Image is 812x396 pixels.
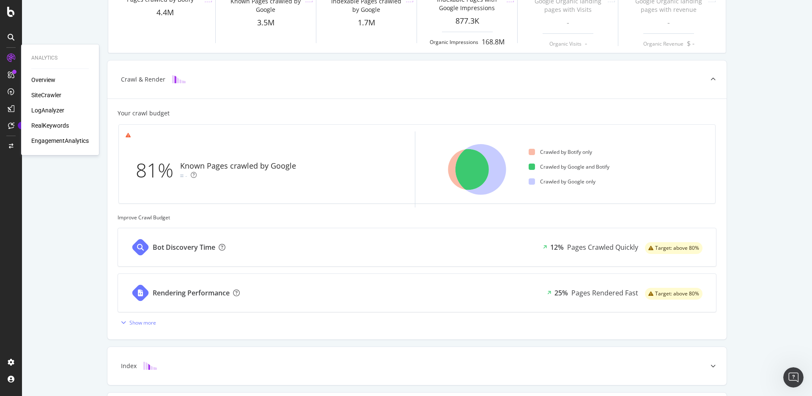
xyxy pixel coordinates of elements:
[554,288,568,298] div: 25%
[180,175,184,177] img: Equal
[129,319,156,326] div: Show more
[430,38,478,46] div: Organic Impressions
[172,75,186,83] img: block-icon
[153,288,230,298] div: Rendering Performance
[31,76,55,84] a: Overview
[31,91,61,99] a: SiteCrawler
[143,362,157,370] img: block-icon
[529,163,609,170] div: Crawled by Google and Botify
[571,288,638,298] div: Pages Rendered Fast
[118,273,716,312] a: Rendering Performance25%Pages Rendered Fastwarning label
[655,246,699,251] span: Target: above 80%
[31,55,89,62] div: Analytics
[185,172,187,180] div: -
[118,316,156,329] button: Show more
[550,243,564,252] div: 12%
[153,243,215,252] div: Bot Discovery Time
[655,291,699,296] span: Target: above 80%
[316,17,417,28] div: 1.7M
[645,288,702,300] div: warning label
[118,228,716,267] a: Bot Discovery Time12%Pages Crawled Quicklywarning label
[216,17,316,28] div: 3.5M
[31,121,69,130] a: RealKeywords
[118,109,170,117] div: Your crawl budget
[180,161,296,172] div: Known Pages crawled by Google
[115,7,215,18] div: 4.4M
[121,362,137,370] div: Index
[118,214,716,221] div: Improve Crawl Budget
[417,16,517,27] div: 877.3K
[136,156,180,184] div: 81%
[645,242,702,254] div: warning label
[783,367,804,388] iframe: Intercom live chat
[529,178,595,185] div: Crawled by Google only
[529,148,592,156] div: Crawled by Botify only
[18,122,25,129] div: Tooltip anchor
[31,137,89,145] a: EngagementAnalytics
[482,37,505,47] div: 168.8M
[31,106,64,115] a: LogAnalyzer
[121,75,165,84] div: Crawl & Render
[567,243,638,252] div: Pages Crawled Quickly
